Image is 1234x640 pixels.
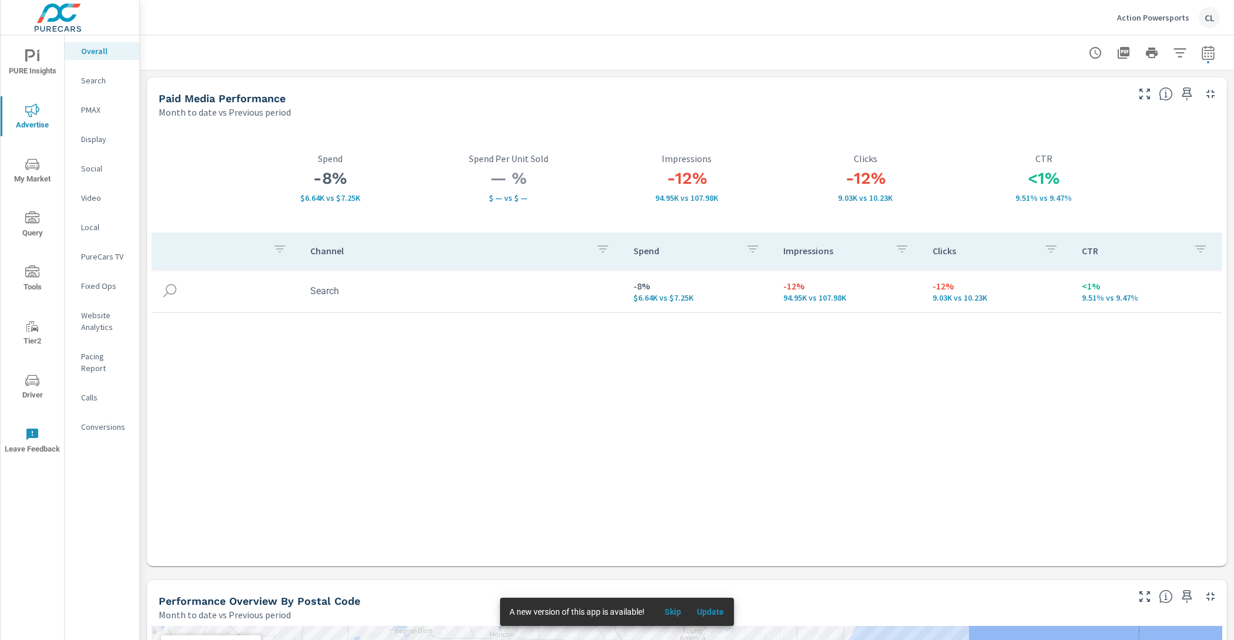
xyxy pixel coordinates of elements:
[81,251,130,262] p: PureCars TV
[783,279,914,293] p: -12%
[81,192,130,204] p: Video
[65,306,139,336] div: Website Analytics
[1082,245,1184,257] p: CTR
[65,248,139,265] div: PureCars TV
[65,160,139,177] div: Social
[241,169,420,188] h3: -8%
[65,189,139,207] div: Video
[933,293,1063,302] p: 9,030 vs 10,227
[1159,590,1173,604] span: Understand performance data by postal code. Individual postal codes can be selected and expanded ...
[1178,587,1196,606] span: Save this to your personalized report
[81,163,130,174] p: Social
[4,49,61,78] span: PURE Insights
[65,389,139,406] div: Calls
[1135,587,1154,606] button: Make Fullscreen
[4,265,61,294] span: Tools
[420,169,598,188] h3: — %
[1117,12,1189,23] p: Action Powersports
[509,607,645,617] span: A new version of this app is available!
[81,421,130,433] p: Conversions
[4,373,61,402] span: Driver
[65,42,139,60] div: Overall
[955,153,1134,164] p: CTR
[1196,41,1220,65] button: Select Date Range
[420,193,598,203] p: $ — vs $ —
[1199,7,1220,28] div: CL
[654,602,692,621] button: Skip
[933,245,1035,257] p: Clicks
[81,392,130,403] p: Calls
[955,193,1134,203] p: 9.51% vs 9.47%
[4,103,61,132] span: Advertise
[692,602,729,621] button: Update
[81,75,130,86] p: Search
[65,277,139,295] div: Fixed Ops
[81,45,130,57] p: Overall
[776,153,955,164] p: Clicks
[1140,41,1163,65] button: Print Report
[241,193,420,203] p: $6,641 vs $7,249
[81,280,130,292] p: Fixed Ops
[81,133,130,145] p: Display
[933,279,1063,293] p: -12%
[159,105,291,119] p: Month to date vs Previous period
[81,351,130,374] p: Pacing Report
[65,348,139,377] div: Pacing Report
[1168,41,1192,65] button: Apply Filters
[783,293,914,302] p: 94.95K vs 107.98K
[161,282,179,299] img: icon-search.svg
[159,595,360,607] h5: Performance Overview By Postal Code
[65,101,139,119] div: PMAX
[4,157,61,186] span: My Market
[776,193,955,203] p: 9,030 vs 10,227
[4,319,61,348] span: Tier2
[598,193,776,203] p: 94,945 vs 107,982
[696,607,725,617] span: Update
[598,169,776,188] h3: -12%
[4,427,61,456] span: Leave Feedback
[301,276,624,306] td: Search
[65,72,139,89] div: Search
[1082,279,1212,293] p: <1%
[633,245,736,257] p: Spend
[310,245,586,257] p: Channel
[65,418,139,436] div: Conversions
[659,607,687,617] span: Skip
[1201,85,1220,103] button: Minimize Widget
[783,245,886,257] p: Impressions
[81,309,130,333] p: Website Analytics
[1201,587,1220,606] button: Minimize Widget
[1082,293,1212,302] p: 9.51% vs 9.47%
[598,153,776,164] p: Impressions
[1,35,64,467] div: nav menu
[159,608,291,622] p: Month to date vs Previous period
[4,211,61,240] span: Query
[1112,41,1135,65] button: "Export Report to PDF"
[633,279,764,293] p: -8%
[633,293,764,302] p: $6,641 vs $7,249
[81,221,130,233] p: Local
[776,169,955,188] h3: -12%
[65,218,139,236] div: Local
[955,169,1134,188] h3: <1%
[420,153,598,164] p: Spend Per Unit Sold
[81,104,130,116] p: PMAX
[65,130,139,148] div: Display
[241,153,420,164] p: Spend
[159,92,286,105] h5: Paid Media Performance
